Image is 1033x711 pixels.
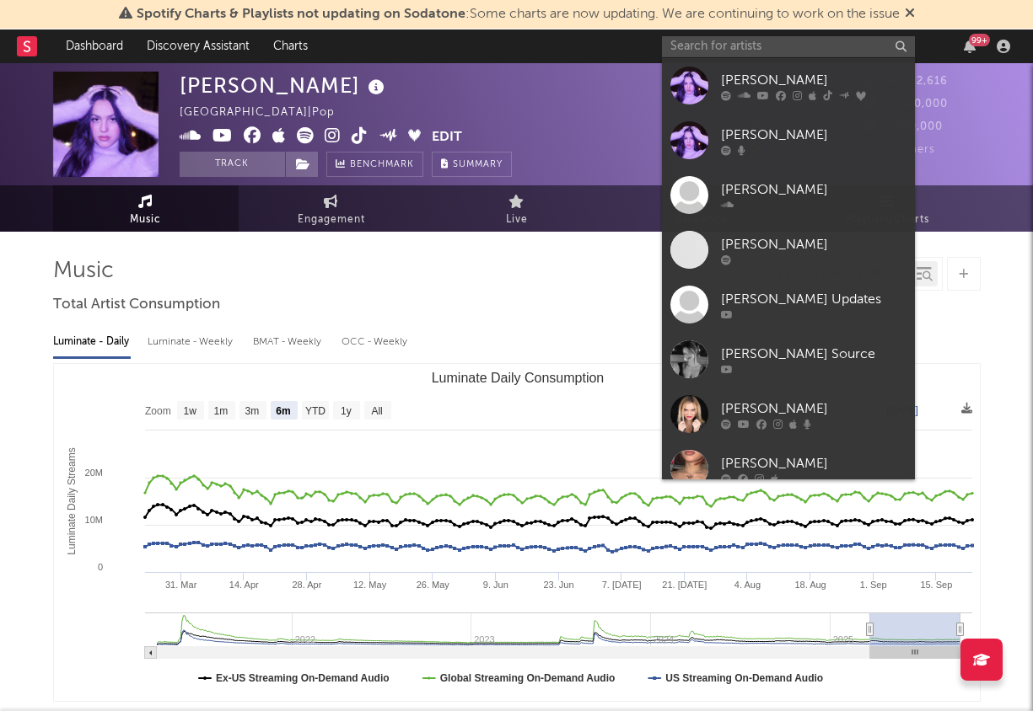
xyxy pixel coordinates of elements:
[342,328,409,356] div: OCC - Weekly
[920,580,952,590] text: 15. Sep
[662,332,915,387] a: [PERSON_NAME] Source
[439,672,615,684] text: Global Streaming On-Demand Audio
[216,672,390,684] text: Ex-US Streaming On-Demand Audio
[180,152,285,177] button: Track
[53,295,220,315] span: Total Artist Consumption
[298,210,365,230] span: Engagement
[326,152,423,177] a: Benchmark
[662,277,915,332] a: [PERSON_NAME] Updates
[341,405,352,417] text: 1y
[54,29,135,63] a: Dashboard
[54,364,981,701] svg: Luminate Daily Consumption
[662,58,915,113] a: [PERSON_NAME]
[431,371,604,385] text: Luminate Daily Consumption
[662,580,707,590] text: 21. [DATE]
[662,113,915,168] a: [PERSON_NAME]
[165,580,197,590] text: 31. Mar
[145,405,171,417] text: Zoom
[350,155,414,175] span: Benchmark
[53,185,239,232] a: Music
[276,405,290,417] text: 6m
[180,72,389,99] div: [PERSON_NAME]
[353,580,387,590] text: 12. May
[292,580,321,590] text: 28. Apr
[662,36,915,57] input: Search for artists
[662,387,915,441] a: [PERSON_NAME]
[371,405,382,417] text: All
[84,515,102,525] text: 10M
[84,468,102,478] text: 20M
[130,210,161,230] span: Music
[183,405,196,417] text: 1w
[601,580,641,590] text: 7. [DATE]
[65,447,77,554] text: Luminate Daily Streams
[304,405,325,417] text: YTD
[794,580,826,590] text: 18. Aug
[662,222,915,277] a: [PERSON_NAME]
[253,328,325,356] div: BMAT - Weekly
[53,328,131,356] div: Luminate - Daily
[261,29,320,63] a: Charts
[721,398,907,419] div: [PERSON_NAME]
[749,144,935,155] span: 45,966,187 Monthly Listeners
[721,125,907,145] div: [PERSON_NAME]
[506,210,528,230] span: Live
[734,580,760,590] text: 4. Aug
[137,8,465,21] span: Spotify Charts & Playlists not updating on Sodatone
[969,34,990,46] div: 99 +
[180,103,354,123] div: [GEOGRAPHIC_DATA] | Pop
[229,580,258,590] text: 14. Apr
[432,127,462,148] button: Edit
[416,580,449,590] text: 26. May
[662,168,915,222] a: [PERSON_NAME]
[721,453,907,473] div: [PERSON_NAME]
[721,70,907,90] div: [PERSON_NAME]
[721,234,907,254] div: [PERSON_NAME]
[964,40,976,53] button: 99+
[245,405,259,417] text: 3m
[432,152,512,177] button: Summary
[721,344,907,364] div: [PERSON_NAME] Source
[721,289,907,309] div: [PERSON_NAME] Updates
[610,185,795,232] a: Audience
[721,179,907,200] div: [PERSON_NAME]
[135,29,261,63] a: Discovery Assistant
[665,672,823,684] text: US Streaming On-Demand Audio
[148,328,236,356] div: Luminate - Weekly
[905,8,915,21] span: Dismiss
[662,441,915,496] a: [PERSON_NAME]
[453,160,503,169] span: Summary
[424,185,610,232] a: Live
[213,405,228,417] text: 1m
[97,562,102,572] text: 0
[859,580,886,590] text: 1. Sep
[239,185,424,232] a: Engagement
[137,8,900,21] span: : Some charts are now updating. We are continuing to work on the issue
[543,580,573,590] text: 23. Jun
[482,580,508,590] text: 9. Jun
